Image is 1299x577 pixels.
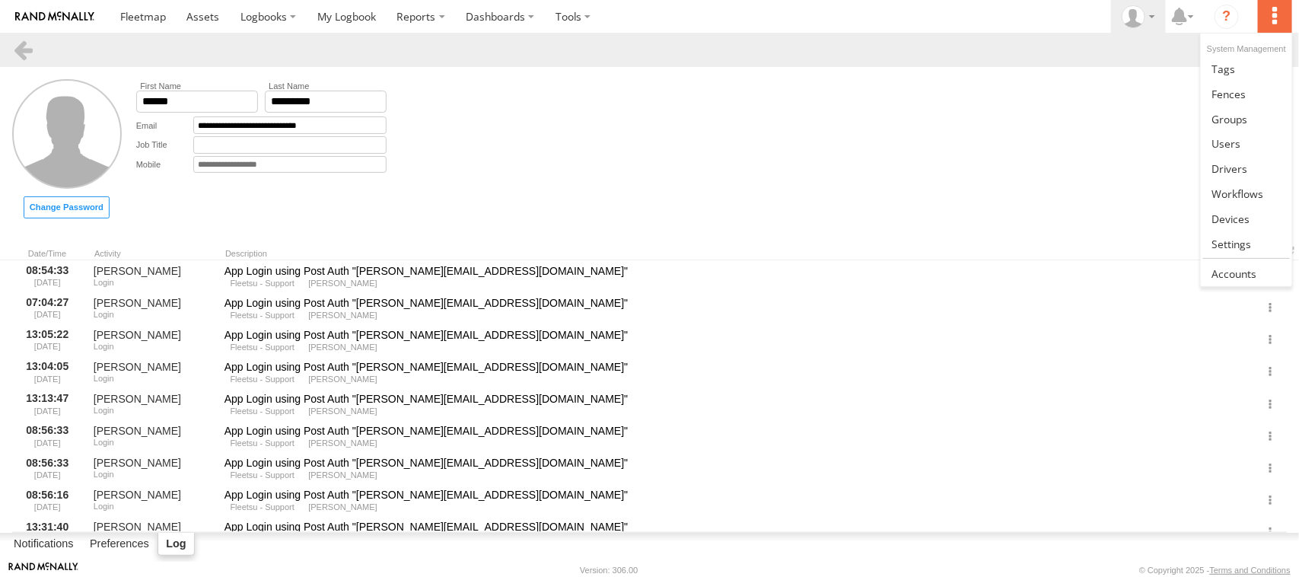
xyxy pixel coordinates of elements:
img: rand-logo.svg [15,11,94,22]
div: App Login using Post Auth "[PERSON_NAME][EMAIL_ADDRESS][DOMAIN_NAME]" [224,488,1236,502]
span: 13:13:47 [DATE] [18,391,76,416]
div: Version: 306.00 [580,566,638,575]
a: Terms and Conditions [1210,566,1291,575]
div: App Login using Post Auth "[PERSON_NAME][EMAIL_ADDRESS][DOMAIN_NAME]" [224,328,1236,342]
div: App Login using Post Auth "[PERSON_NAME][EMAIL_ADDRESS][DOMAIN_NAME]" [224,424,1236,438]
a: [PERSON_NAME] [94,424,203,438]
span: [PERSON_NAME] [304,438,381,448]
div: App Login using Post Auth "[PERSON_NAME][EMAIL_ADDRESS][DOMAIN_NAME]" [224,360,1236,374]
a: [PERSON_NAME] [94,360,203,374]
span: [PERSON_NAME] [304,342,381,352]
span: 13:31:40 [DATE] [18,520,76,544]
i: ? [1215,5,1239,29]
span: Fleetsu - Support [226,470,298,480]
label: Notifications [6,534,81,555]
span: [PERSON_NAME] [304,470,381,480]
label: Click to view more info [1255,486,1287,515]
div: App Login using Post Auth "[PERSON_NAME][EMAIL_ADDRESS][DOMAIN_NAME]" [224,520,1236,534]
div: login [94,342,203,351]
span: 08:56:33 [DATE] [18,423,76,448]
span: Fleetsu - Support [226,406,298,416]
span: Fleetsu - Support [226,310,298,320]
label: Set new password [24,196,110,218]
div: login [94,406,203,415]
div: login [94,470,203,479]
span: 13:04:05 [DATE] [18,359,76,384]
span: Fleetsu - Support [226,374,298,384]
span: [PERSON_NAME] [304,406,381,416]
a: [PERSON_NAME] [94,328,203,342]
div: © Copyright 2025 - [1139,566,1291,575]
span: 07:04:27 [DATE] [18,295,76,320]
label: Click to view more info [1255,422,1287,451]
label: Log [158,533,195,556]
span: Fleetsu - Support [226,342,298,352]
div: login [94,310,203,319]
label: Job Title [136,136,193,154]
span: 08:56:33 [DATE] [18,456,76,480]
div: login [94,374,203,383]
label: Preferences [82,534,157,555]
span: [PERSON_NAME] [304,374,381,384]
div: Description [225,250,1281,258]
label: First Name [136,81,258,91]
label: Click to view more info [1255,358,1287,387]
span: 08:54:33 [DATE] [18,263,76,288]
a: [PERSON_NAME] [94,264,203,278]
div: Activity [94,250,209,258]
div: login [94,502,203,511]
a: Back to landing page [12,39,34,61]
span: Fleetsu - Support [226,502,298,512]
label: Email [136,116,193,134]
span: [PERSON_NAME] [304,278,381,288]
a: [PERSON_NAME] [94,488,203,502]
div: login [94,438,203,447]
div: App Login using Post Auth "[PERSON_NAME][EMAIL_ADDRESS][DOMAIN_NAME]" [224,296,1236,310]
span: Fleetsu - Support [226,438,298,448]
span: 13:05:22 [DATE] [18,327,76,352]
label: Click to view more info [1255,390,1287,419]
label: Click to view more info [1255,454,1287,483]
div: Richie Montalban [1116,5,1161,28]
div: App Login using Post Auth "[PERSON_NAME][EMAIL_ADDRESS][DOMAIN_NAME]" [224,392,1236,406]
span: Fleetsu - Support [226,278,298,288]
a: [PERSON_NAME] [94,392,203,406]
span: 08:56:16 [DATE] [18,488,76,512]
a: [PERSON_NAME] [94,296,203,310]
a: [PERSON_NAME] [94,520,203,534]
div: login [94,278,203,287]
a: [PERSON_NAME] [94,456,203,470]
span: [PERSON_NAME] [304,310,381,320]
label: Click to view more info [1255,294,1287,323]
div: App Login using Post Auth "[PERSON_NAME][EMAIL_ADDRESS][DOMAIN_NAME]" [224,264,1236,278]
span: [PERSON_NAME] [304,502,381,512]
label: Last Name [265,81,387,91]
div: Date/Time [17,250,78,258]
label: Mobile [136,156,193,174]
label: Click to view more info [1255,518,1287,547]
label: Click to view more info [1255,326,1287,355]
div: App Login using Post Auth "[PERSON_NAME][EMAIL_ADDRESS][DOMAIN_NAME]" [224,456,1236,470]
